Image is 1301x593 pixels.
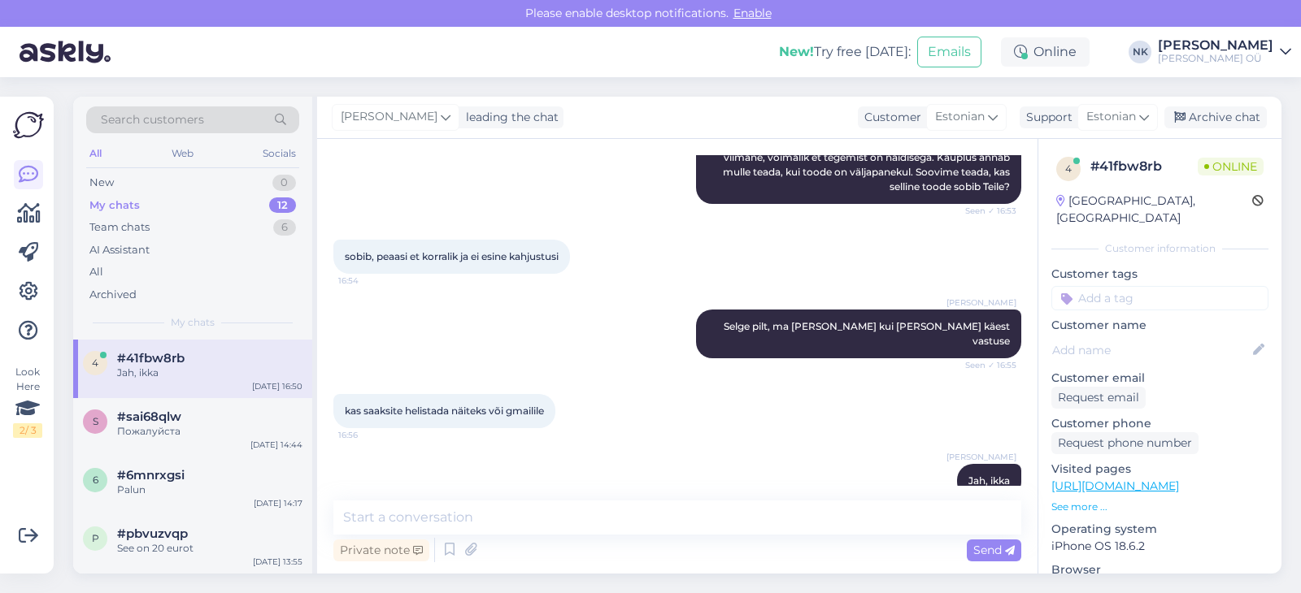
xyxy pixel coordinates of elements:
span: 6 [93,474,98,486]
div: [PERSON_NAME] OÜ [1158,52,1273,65]
div: [DATE] 13:55 [253,556,302,568]
div: 6 [273,219,296,236]
div: Palun [117,483,302,497]
span: Seen ✓ 16:55 [955,359,1016,371]
span: 16:56 [338,429,399,441]
div: Team chats [89,219,150,236]
span: Online [1198,158,1264,175]
div: See on 20 eurot [117,541,302,556]
span: #41fbw8rb [117,351,185,366]
div: NK [1129,41,1151,63]
div: Archived [89,287,137,303]
div: Socials [259,143,299,164]
span: My chats [171,315,215,330]
div: Customer information [1051,241,1268,256]
span: 4 [1065,162,1072,175]
div: 12 [269,197,296,214]
p: Operating system [1051,521,1268,538]
div: My chats [89,197,140,214]
span: Estonian [1086,108,1136,126]
span: [PERSON_NAME] [946,296,1016,309]
a: [URL][DOMAIN_NAME] [1051,478,1179,493]
span: Search customers [101,111,204,128]
input: Add name [1052,341,1250,359]
span: #sai68qlw [117,409,181,424]
span: 4 [92,357,98,369]
span: [PERSON_NAME] [946,451,1016,463]
img: Askly Logo [13,110,44,141]
div: # 41fbw8rb [1090,157,1198,176]
span: #pbvuzvqp [117,526,188,541]
div: Request phone number [1051,432,1199,454]
div: New [89,175,114,191]
p: Customer tags [1051,266,1268,283]
span: s [93,415,98,427]
div: All [89,264,103,280]
a: [PERSON_NAME][PERSON_NAME] OÜ [1158,39,1291,65]
span: Enable [729,6,777,20]
p: Visited pages [1051,461,1268,478]
span: Selge pilt, ma [PERSON_NAME] kui [PERSON_NAME] käest vastuse [724,320,1012,347]
div: Пожалуйста [117,424,302,439]
p: See more ... [1051,500,1268,514]
span: Seen ✓ 16:53 [955,205,1016,217]
div: Web [168,143,197,164]
div: Jah, ikka [117,366,302,380]
div: leading the chat [459,109,559,126]
div: 0 [272,175,296,191]
span: [PERSON_NAME] [341,108,437,126]
span: 16:54 [338,275,399,287]
span: Send [973,543,1015,557]
span: Jah, ikka [968,474,1010,487]
b: New! [779,44,814,59]
div: All [86,143,105,164]
p: Customer phone [1051,415,1268,432]
button: Emails [917,37,981,67]
div: AI Assistant [89,242,150,258]
div: [DATE] 16:50 [252,380,302,392]
div: Private note [333,539,429,561]
input: Add a tag [1051,286,1268,310]
span: p [92,532,99,544]
div: Request email [1051,387,1146,409]
p: Customer email [1051,370,1268,387]
div: [GEOGRAPHIC_DATA], [GEOGRAPHIC_DATA] [1056,193,1252,227]
div: Online [1001,37,1090,67]
span: #6mnrxgsi [117,468,185,483]
p: iPhone OS 18.6.2 [1051,538,1268,555]
div: [DATE] 14:44 [250,439,302,451]
span: kas saaksite helistada näiteks või gmailile [345,405,544,417]
div: Customer [858,109,921,126]
p: Browser [1051,561,1268,578]
div: Try free [DATE]: [779,42,911,62]
div: [PERSON_NAME] [1158,39,1273,52]
div: [DATE] 14:17 [254,497,302,509]
span: sobib, peaasi et korralik ja ei esine kahjustusi [345,250,559,262]
div: Archive chat [1164,106,1267,128]
div: 2 / 3 [13,423,42,438]
div: Look Here [13,365,42,438]
div: Support [1020,109,1073,126]
span: Estonian [935,108,985,126]
p: Customer name [1051,317,1268,334]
